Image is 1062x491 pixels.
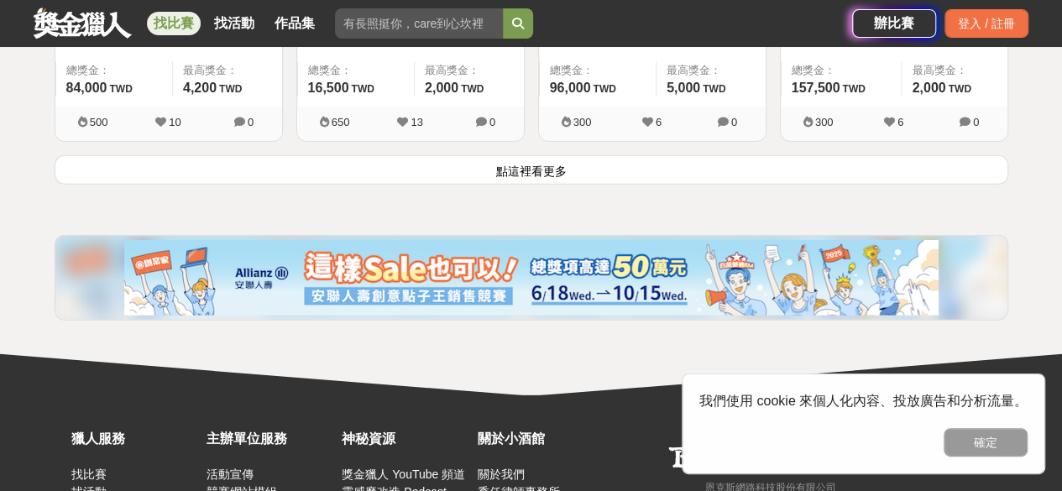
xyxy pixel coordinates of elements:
span: 300 [815,116,834,128]
span: 總獎金： [550,62,646,79]
img: cf4fb443-4ad2-4338-9fa3-b46b0bf5d316.png [124,240,939,316]
span: TWD [593,83,615,95]
span: 最高獎金： [425,62,514,79]
a: 作品集 [268,12,322,35]
div: 神秘資源 [342,429,468,449]
span: TWD [109,83,132,95]
span: 最高獎金： [183,62,272,79]
span: 84,000 [66,81,107,95]
span: 最高獎金： [912,62,997,79]
a: 關於我們 [477,467,524,481]
span: 157,500 [792,81,840,95]
span: TWD [842,83,865,95]
span: 6 [656,116,662,128]
a: 找比賽 [147,12,201,35]
span: 2,000 [912,81,945,95]
span: 總獎金： [792,62,892,79]
span: 16,500 [308,81,349,95]
span: 最高獎金： [667,62,756,79]
span: 0 [973,116,979,128]
a: 找活動 [207,12,261,35]
a: 辦比賽 [852,9,936,38]
span: 13 [411,116,422,128]
span: 500 [90,116,108,128]
span: 4,200 [183,81,217,95]
span: 96,000 [550,81,591,95]
div: 主辦單位服務 [207,429,333,449]
span: TWD [703,83,725,95]
span: 總獎金： [66,62,162,79]
div: 登入 / 註冊 [944,9,1028,38]
button: 確定 [944,428,1028,457]
a: 找比賽 [71,467,107,481]
span: 5,000 [667,81,700,95]
span: 總獎金： [308,62,404,79]
div: 獵人服務 [71,429,198,449]
input: 有長照挺你，care到心坎裡！青春出手，拍出照顧 影音徵件活動 [335,8,503,39]
div: 關於小酒館 [477,429,604,449]
button: 點這裡看更多 [55,155,1008,185]
span: TWD [219,83,242,95]
a: 活動宣傳 [207,467,254,481]
span: 0 [489,116,495,128]
span: 650 [332,116,350,128]
span: 我們使用 cookie 來個人化內容、投放廣告和分析流量。 [699,394,1028,408]
span: 0 [248,116,254,128]
a: 獎金獵人 YouTube 頻道 [342,467,465,481]
span: TWD [351,83,374,95]
span: 0 [731,116,737,128]
span: TWD [948,83,970,95]
span: 2,000 [425,81,458,95]
span: 300 [573,116,592,128]
span: 6 [897,116,903,128]
span: 10 [169,116,180,128]
span: TWD [461,83,484,95]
